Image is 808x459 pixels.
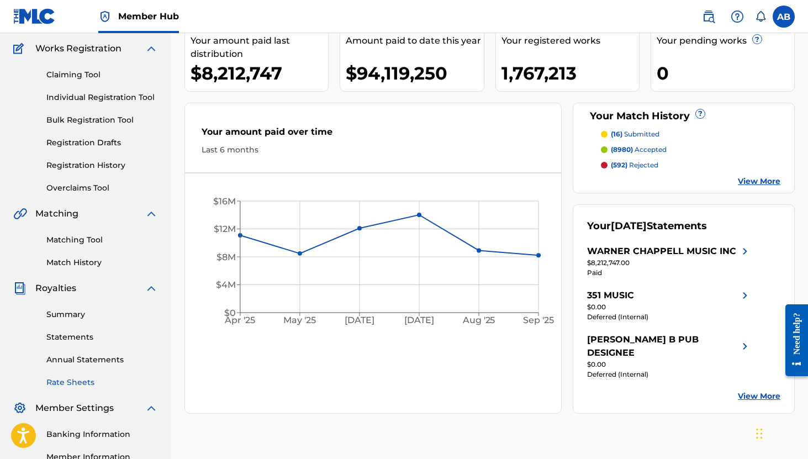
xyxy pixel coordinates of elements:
[738,391,780,402] a: View More
[46,160,158,171] a: Registration History
[601,145,780,155] a: (8980) accepted
[587,245,736,258] div: WARNER CHAPPELL MUSIC INC
[587,289,634,302] div: 351 MUSIC
[46,182,158,194] a: Overclaims Tool
[145,282,158,295] img: expand
[587,333,738,360] div: [PERSON_NAME] B PUB DESIGNEE
[35,42,122,55] span: Works Registration
[611,145,667,155] p: accepted
[587,360,751,370] div: $0.00
[46,257,158,268] a: Match History
[46,69,158,81] a: Claiming Tool
[46,137,158,149] a: Registration Drafts
[587,109,780,124] div: Your Match History
[46,429,158,440] a: Banking Information
[657,34,794,48] div: Your pending works
[611,145,633,154] span: (8980)
[738,289,752,302] img: right chevron icon
[225,315,256,326] tspan: Apr '25
[738,333,752,360] img: right chevron icon
[145,42,158,55] img: expand
[214,224,236,234] tspan: $12M
[601,160,780,170] a: (592) rejected
[13,8,56,24] img: MLC Logo
[611,161,627,169] span: (592)
[405,315,435,326] tspan: [DATE]
[145,207,158,220] img: expand
[145,402,158,415] img: expand
[738,245,752,258] img: right chevron icon
[777,296,808,384] iframe: Resource Center
[611,130,622,138] span: (16)
[702,10,715,23] img: search
[35,207,78,220] span: Matching
[46,114,158,126] a: Bulk Registration Tool
[346,34,483,48] div: Amount paid to date this year
[98,10,112,23] img: Top Rightsholder
[587,258,751,268] div: $8,212,747.00
[587,268,751,278] div: Paid
[13,282,27,295] img: Royalties
[501,34,639,48] div: Your registered works
[587,333,751,379] a: [PERSON_NAME] B PUB DESIGNEEright chevron icon$0.00Deferred (Internal)
[698,6,720,28] a: Public Search
[611,129,659,139] p: submitted
[191,61,328,86] div: $8,212,747
[657,61,794,86] div: 0
[738,176,780,187] a: View More
[587,219,707,234] div: Your Statements
[46,354,158,366] a: Annual Statements
[346,61,483,86] div: $94,119,250
[753,35,762,44] span: ?
[587,245,751,278] a: WARNER CHAPPELL MUSIC INCright chevron icon$8,212,747.00Paid
[587,302,751,312] div: $0.00
[524,315,554,326] tspan: Sep '25
[755,11,766,22] div: Notifications
[284,315,316,326] tspan: May '25
[462,315,495,326] tspan: Aug '25
[216,252,236,262] tspan: $8M
[191,34,328,61] div: Your amount paid last distribution
[13,207,27,220] img: Matching
[35,402,114,415] span: Member Settings
[224,308,236,318] tspan: $0
[46,309,158,320] a: Summary
[696,109,705,118] span: ?
[216,279,236,290] tspan: $4M
[501,61,639,86] div: 1,767,213
[46,331,158,343] a: Statements
[601,129,780,139] a: (16) submitted
[46,234,158,246] a: Matching Tool
[756,417,763,450] div: Drag
[202,125,545,144] div: Your amount paid over time
[13,42,28,55] img: Works Registration
[587,289,751,322] a: 351 MUSICright chevron icon$0.00Deferred (Internal)
[611,160,658,170] p: rejected
[611,220,647,232] span: [DATE]
[587,312,751,322] div: Deferred (Internal)
[35,282,76,295] span: Royalties
[213,196,236,207] tspan: $16M
[773,6,795,28] div: User Menu
[13,402,27,415] img: Member Settings
[726,6,748,28] div: Help
[46,377,158,388] a: Rate Sheets
[118,10,179,23] span: Member Hub
[587,370,751,379] div: Deferred (Internal)
[46,92,158,103] a: Individual Registration Tool
[345,315,374,326] tspan: [DATE]
[731,10,744,23] img: help
[202,144,545,156] div: Last 6 months
[753,406,808,459] iframe: Chat Widget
